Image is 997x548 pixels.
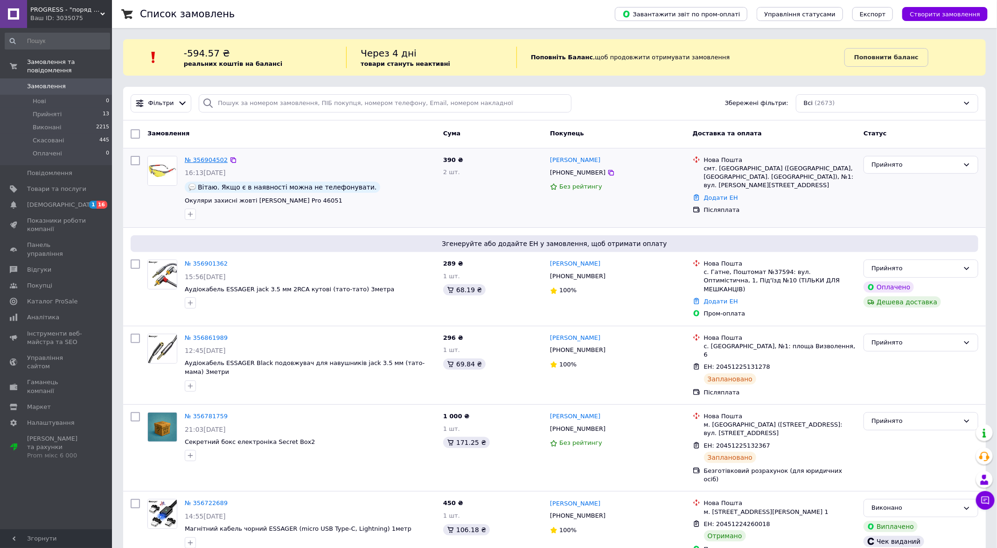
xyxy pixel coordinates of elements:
[443,260,463,267] span: 289 ₴
[185,197,342,204] span: Окуляри захисні жовті [PERSON_NAME] Pro 46051
[103,110,109,119] span: 13
[852,7,893,21] button: Експорт
[815,99,835,106] span: (2673)
[33,149,62,158] span: Оплачені
[704,206,857,214] div: Післяплата
[872,416,959,426] div: Прийнято
[704,412,857,421] div: Нова Пошта
[27,185,86,193] span: Товари та послуги
[33,123,62,132] span: Виконані
[872,160,959,170] div: Прийнято
[443,334,463,341] span: 296 ₴
[872,264,959,274] div: Прийнято
[443,425,460,432] span: 1 шт.
[854,54,919,61] b: Поповнити баланс
[185,359,425,375] span: Аудіокабель ESSAGER Black подовжувач для навушників jack 3.5 мм (тато-мама) 3метри
[559,183,602,190] span: Без рейтингу
[622,10,740,18] span: Завантажити звіт по пром-оплаті
[27,201,96,209] span: [DEMOGRAPHIC_DATA]
[27,297,77,306] span: Каталог ProSale
[516,47,844,68] div: , щоб продовжити отримувати замовлення
[725,99,788,108] span: Збережені фільтри:
[185,169,226,176] span: 16:13[DATE]
[30,14,112,22] div: Ваш ID: 3035075
[27,241,86,258] span: Панель управління
[872,338,959,348] div: Прийнято
[185,438,315,445] span: Секретний бокс електроніка Secret Box2
[443,346,460,353] span: 1 шт.
[559,287,577,294] span: 100%
[443,413,469,420] span: 1 000 ₴
[704,520,770,527] span: ЕН: 20451224260018
[188,183,196,191] img: :speech_balloon:
[550,169,606,176] span: [PHONE_NUMBER]
[704,363,770,370] span: ЕН: 20451225131278
[550,425,606,432] span: [PHONE_NUMBER]
[361,60,450,67] b: товари стануть неактивні
[704,260,857,268] div: Нова Пошта
[443,273,460,280] span: 1 шт.
[550,273,606,280] span: [PHONE_NUMBER]
[27,58,112,75] span: Замовлення та повідомлення
[27,451,86,460] div: Prom мікс 6 000
[185,273,226,281] span: 15:56[DATE]
[704,298,738,305] a: Додати ЕН
[550,512,606,519] span: [PHONE_NUMBER]
[550,412,600,421] a: [PERSON_NAME]
[185,413,228,420] a: № 356781759
[443,512,460,519] span: 1 шт.
[146,50,160,64] img: :exclamation:
[147,156,177,186] a: Фото товару
[184,60,283,67] b: реальних коштів на балансі
[27,266,51,274] span: Відгуки
[693,130,762,137] span: Доставка та оплата
[185,286,394,293] a: Аудіокабель ESSAGER jack 3.5 мм 2RCA кутові (тато-тато) 3метра
[704,268,857,294] div: с. Гатне, Поштомат №37594: вул. Оптимістична, 1, Під'їзд №10 (ТІЛЬКИ ДЛЯ МЕШКАНЦІВ)
[443,499,463,506] span: 450 ₴
[148,334,177,363] img: Фото товару
[864,521,918,532] div: Виплачено
[559,439,602,446] span: Без рейтингу
[704,194,738,201] a: Додати ЕН
[704,499,857,507] div: Нова Пошта
[443,358,486,370] div: 69.84 ₴
[185,426,226,433] span: 21:03[DATE]
[550,260,600,268] a: [PERSON_NAME]
[27,330,86,346] span: Інструменти веб-майстра та SEO
[96,123,109,132] span: 2215
[443,284,486,295] div: 68.19 ₴
[550,334,600,343] a: [PERSON_NAME]
[27,354,86,371] span: Управління сайтом
[140,8,235,20] h1: Список замовлень
[27,82,66,91] span: Замовлення
[804,99,813,108] span: Всі
[106,149,109,158] span: 0
[559,361,577,368] span: 100%
[134,239,975,248] span: Згенеруйте або додайте ЕН у замовлення, щоб отримати оплату
[559,527,577,534] span: 100%
[148,260,177,289] img: Фото товару
[27,169,72,177] span: Повідомлення
[872,503,959,513] div: Виконано
[976,491,995,510] button: Чат з покупцем
[5,33,110,49] input: Пошук
[27,281,52,290] span: Покупці
[893,10,988,17] a: Створити замовлення
[185,513,226,520] span: 14:55[DATE]
[27,378,86,395] span: Гаманець компанії
[89,201,97,209] span: 1
[704,530,746,541] div: Отримано
[550,499,600,508] a: [PERSON_NAME]
[147,499,177,529] a: Фото товару
[185,334,228,341] a: № 356861989
[443,130,460,137] span: Cума
[902,7,988,21] button: Створити замовлення
[844,48,928,67] a: Поповнити баланс
[27,403,51,411] span: Маркет
[106,97,109,105] span: 0
[704,309,857,318] div: Пром-оплата
[704,156,857,164] div: Нова Пошта
[185,499,228,506] a: № 356722689
[99,136,109,145] span: 445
